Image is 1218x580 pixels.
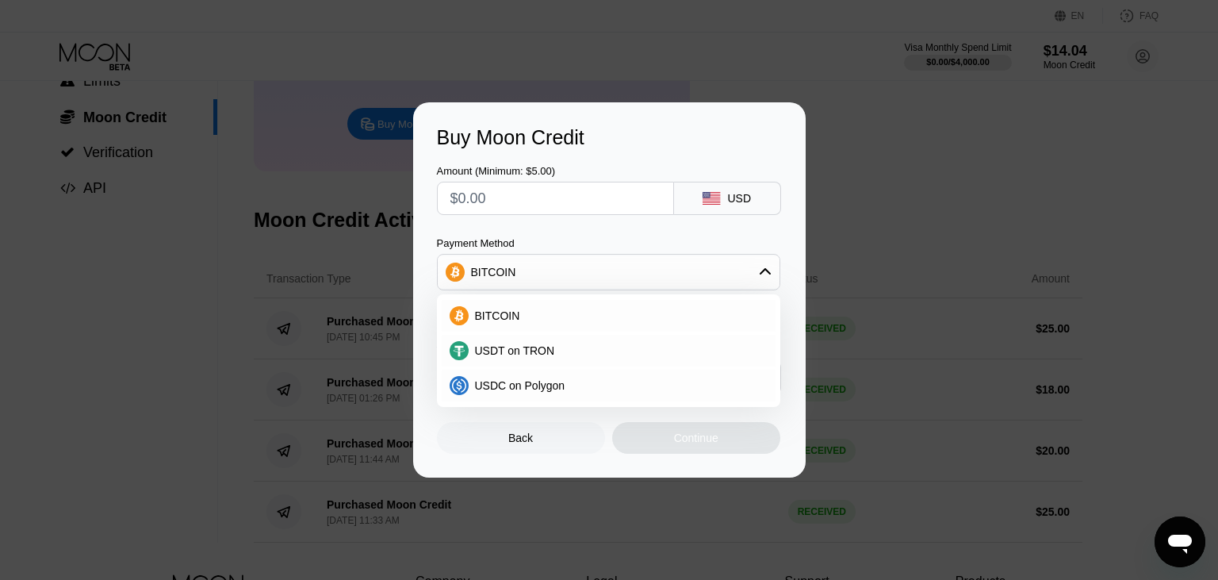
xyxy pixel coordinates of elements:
[475,309,520,322] span: BITCOIN
[437,237,780,249] div: Payment Method
[442,335,776,367] div: USDT on TRON
[1155,517,1205,567] iframe: Кнопка запуска окна обмена сообщениями
[438,256,779,288] div: BITCOIN
[442,370,776,401] div: USDC on Polygon
[475,344,555,357] span: USDT on TRON
[475,379,565,392] span: USDC on Polygon
[471,266,516,278] div: BITCOIN
[442,300,776,332] div: BITCOIN
[437,165,674,177] div: Amount (Minimum: $5.00)
[450,182,661,214] input: $0.00
[508,432,533,444] div: Back
[727,192,751,205] div: USD
[437,126,782,149] div: Buy Moon Credit
[437,422,605,454] div: Back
